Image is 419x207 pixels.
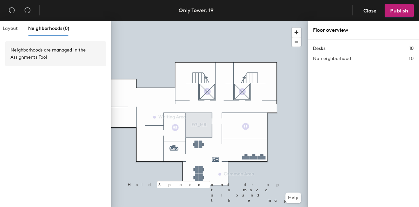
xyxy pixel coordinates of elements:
span: Neighborhoods (0) [28,26,69,31]
div: Neighborhoods are managed in the Assignments Tool [10,47,101,61]
button: Undo (⌘ + Z) [5,4,18,17]
button: Close [358,4,382,17]
h2: 10 [409,56,414,61]
h1: Desks [313,45,325,52]
div: Only Tower, 19 [179,6,213,14]
button: Help [285,193,301,203]
span: Close [363,8,376,14]
span: Layout [3,26,18,31]
span: Publish [390,8,408,14]
button: Redo (⌘ + ⇧ + Z) [21,4,34,17]
button: Publish [385,4,414,17]
div: Floor overview [313,26,414,34]
h1: 10 [409,45,414,52]
h2: No neighborhood [313,56,351,61]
